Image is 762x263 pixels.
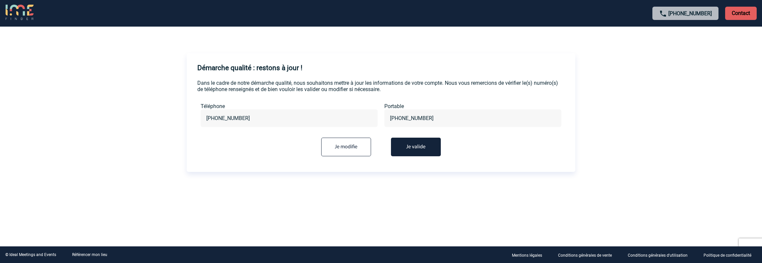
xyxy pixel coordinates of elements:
h4: Démarche qualité : restons à jour ! [197,64,302,72]
button: Je valide [391,138,441,156]
input: Téléphone [205,113,374,123]
label: Téléphone [201,103,378,109]
input: Je modifie [321,138,371,156]
p: Conditions générales de vente [558,253,612,258]
a: [PHONE_NUMBER] [668,10,712,17]
p: Conditions générales d'utilisation [628,253,688,258]
a: Conditions générales de vente [553,252,622,258]
p: Mentions légales [512,253,542,258]
a: Mentions légales [507,252,553,258]
a: Référencer mon lieu [72,252,107,257]
label: Portable [384,103,561,109]
div: © Ideal Meetings and Events [5,252,56,257]
a: Conditions générales d'utilisation [622,252,698,258]
input: Portable [388,113,557,123]
p: Contact [725,7,757,20]
p: Dans le cadre de notre démarche qualité, nous souhaitons mettre à jour les informations de votre ... [197,80,565,92]
a: Politique de confidentialité [698,252,762,258]
img: call-24-px.png [659,10,667,18]
p: Politique de confidentialité [704,253,751,258]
